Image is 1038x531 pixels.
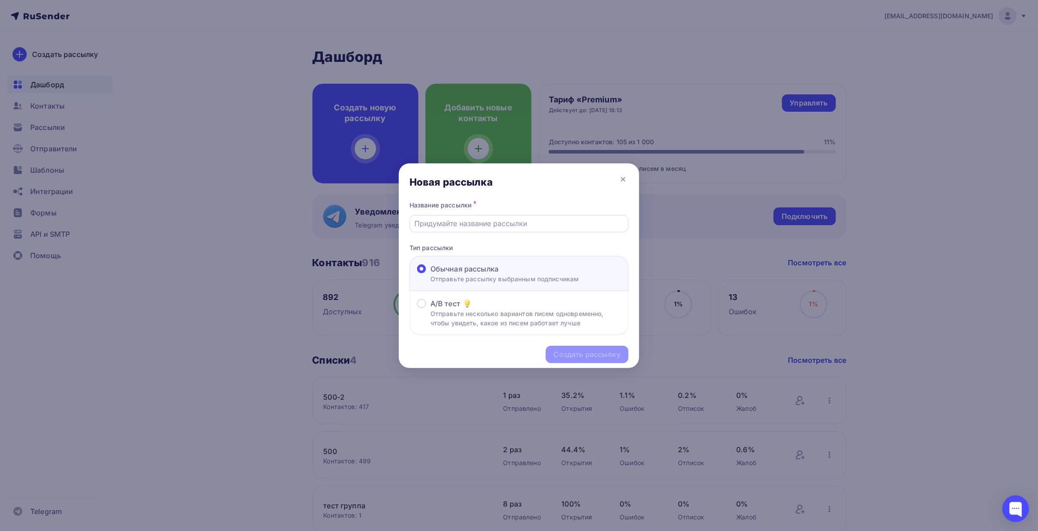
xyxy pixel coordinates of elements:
p: Отправьте рассылку выбранным подписчикам [430,274,579,284]
div: Новая рассылка [410,176,493,188]
p: Тип рассылки [410,243,628,252]
div: Название рассылки [410,199,628,211]
span: A/B тест [430,298,460,309]
span: Обычная рассылка [430,263,499,274]
p: Отправьте несколько вариантов писем одновременно, чтобы увидеть, какое из писем работает лучше [430,309,621,328]
input: Придумайте название рассылки [415,218,624,229]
